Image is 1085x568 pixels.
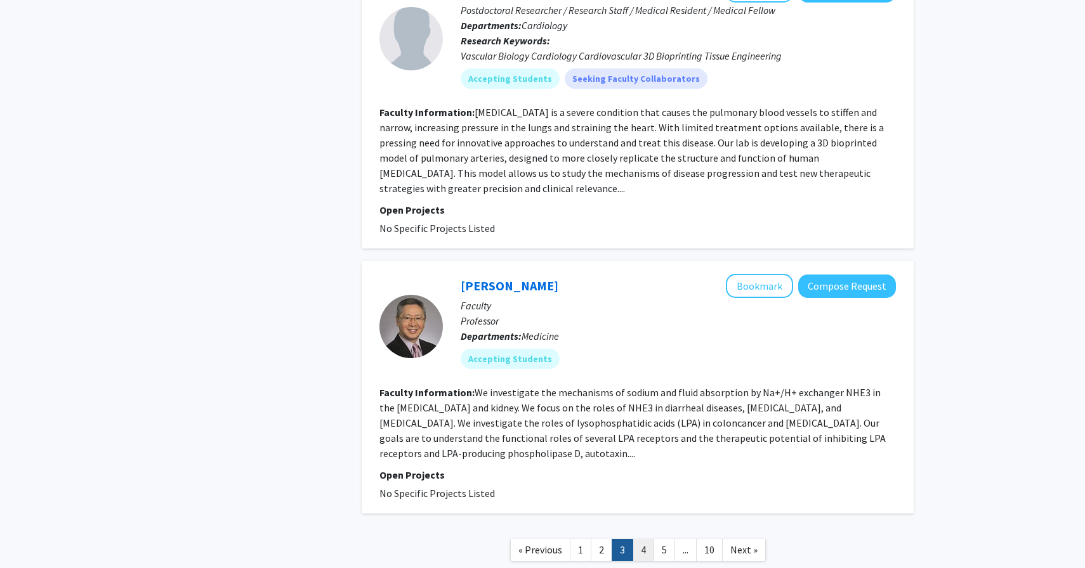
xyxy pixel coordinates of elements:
[379,222,495,235] span: No Specific Projects Listed
[379,386,886,460] fg-read-more: We investigate the mechanisms of sodium and fluid absorption by Na+/H+ exchanger NHE3 in the [MED...
[726,274,793,298] button: Add Changhyon Yun to Bookmarks
[461,313,896,328] p: Professor
[730,543,758,556] span: Next »
[654,539,675,561] a: 5
[461,68,560,89] mat-chip: Accepting Students
[591,539,612,561] a: 2
[612,539,633,561] a: 3
[518,543,562,556] span: « Previous
[461,330,522,342] b: Departments:
[522,330,559,342] span: Medicine
[461,298,896,313] p: Faculty
[798,274,896,298] button: Compose Request to Changhyon Yun
[379,467,896,482] p: Open Projects
[461,349,560,369] mat-chip: Accepting Students
[722,539,766,561] a: Next
[461,278,558,294] a: [PERSON_NAME]
[379,106,475,119] b: Faculty Information:
[379,202,896,217] p: Open Projects
[696,539,723,561] a: 10
[633,539,654,561] a: 4
[461,48,896,63] div: Vascular Biology Cardiology Cardiovascular 3D Bioprinting Tissue Engineering
[461,3,896,18] p: Postdoctoral Researcher / Research Staff / Medical Resident / Medical Fellow
[570,539,591,561] a: 1
[10,511,54,558] iframe: Chat
[522,19,567,32] span: Cardiology
[461,34,550,47] b: Research Keywords:
[683,543,688,556] span: ...
[461,19,522,32] b: Departments:
[510,539,570,561] a: Previous
[379,386,475,399] b: Faculty Information:
[565,68,707,89] mat-chip: Seeking Faculty Collaborators
[379,487,495,500] span: No Specific Projects Listed
[379,106,884,195] fg-read-more: [MEDICAL_DATA] is a severe condition that causes the pulmonary blood vessels to stiffen and narro...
